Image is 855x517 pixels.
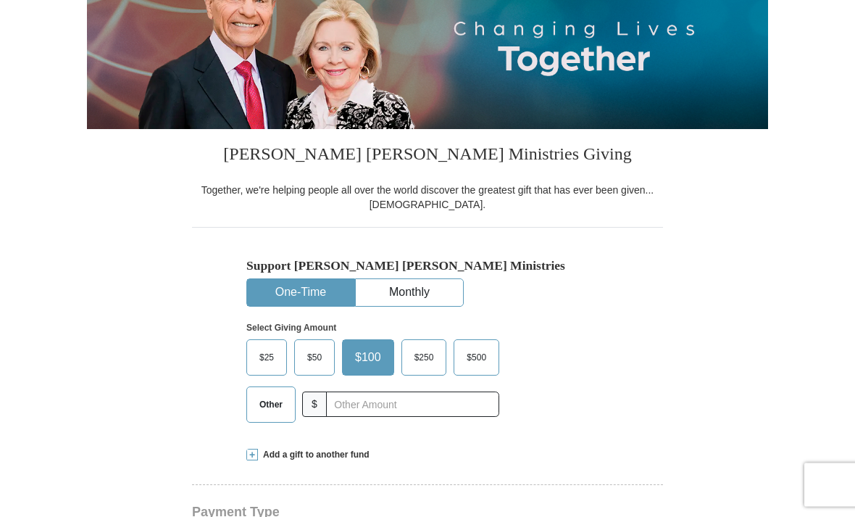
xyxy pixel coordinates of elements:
button: Monthly [356,280,463,307]
input: Other Amount [326,392,499,418]
span: Add a gift to another fund [258,450,370,462]
span: $100 [348,347,388,369]
span: $ [302,392,327,418]
span: $250 [407,347,441,369]
span: $500 [459,347,493,369]
div: Together, we're helping people all over the world discover the greatest gift that has ever been g... [192,183,663,212]
h3: [PERSON_NAME] [PERSON_NAME] Ministries Giving [192,130,663,183]
span: $50 [300,347,329,369]
strong: Select Giving Amount [246,323,336,334]
span: Other [252,394,290,416]
h5: Support [PERSON_NAME] [PERSON_NAME] Ministries [246,259,609,274]
span: $25 [252,347,281,369]
button: One-Time [247,280,354,307]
